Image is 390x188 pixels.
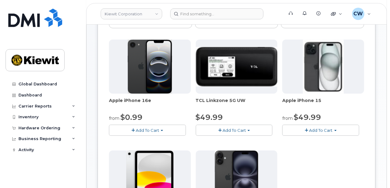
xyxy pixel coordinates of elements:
div: Apple iPhone 16e [109,97,191,110]
small: from [282,116,293,121]
button: Add To Cart [282,125,359,135]
small: from [109,116,119,121]
img: iphone16e.png [128,40,172,94]
div: Apple iPhone 15 [282,97,364,110]
img: iphone15.jpg [303,40,344,94]
span: Add To Cart [309,128,333,133]
button: Add To Cart [196,125,273,135]
span: CW [353,10,363,18]
span: Add To Cart [136,128,159,133]
div: Quicklinks [327,8,347,20]
div: TCL Linkzone 5G UW [196,97,278,110]
a: Kiewit Corporation [101,8,162,19]
span: $0.99 [120,113,143,122]
input: Find something... [170,8,263,19]
span: Add To Cart [223,128,246,133]
div: Corey Wagg [348,8,375,20]
span: $49.99 [196,113,223,122]
button: Add To Cart [109,125,186,135]
iframe: Messenger Launcher [363,161,385,183]
span: $49.99 [294,113,321,122]
img: linkzone5g.png [196,47,278,87]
